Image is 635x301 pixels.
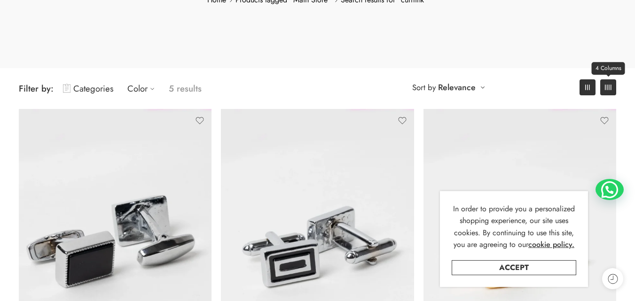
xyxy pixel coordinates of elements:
[438,81,476,94] a: Relevance
[19,82,54,95] span: Filter by:
[600,79,616,95] a: 4 Columns
[169,77,202,100] p: 5 results
[528,239,574,251] a: cookie policy.
[592,62,625,75] span: 4 Columns
[63,77,113,100] a: Categories
[412,80,436,95] span: Sort by
[127,77,159,100] a: Color
[452,260,576,275] a: Accept
[453,203,575,250] span: In order to provide you a personalized shopping experience, our site uses cookies. By continuing ...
